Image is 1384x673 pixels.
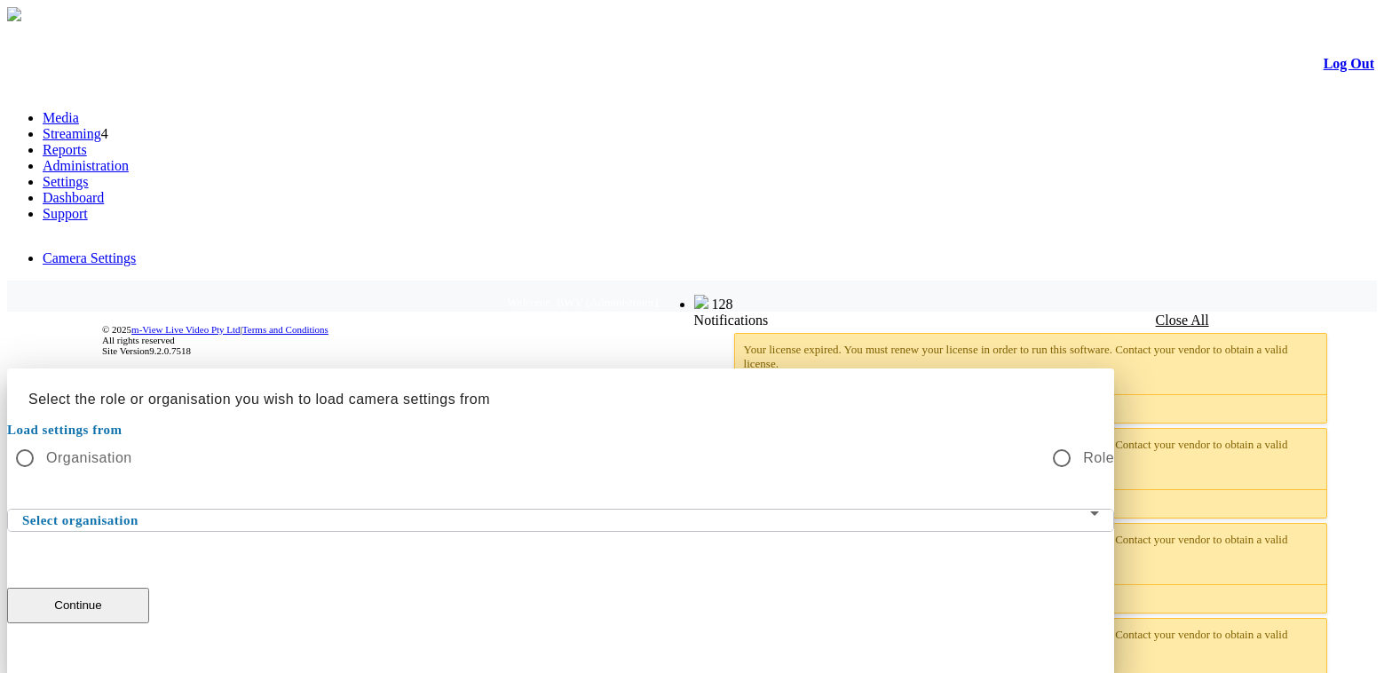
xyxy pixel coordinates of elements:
[43,174,89,189] a: Settings
[694,313,1340,329] div: Notifications
[149,345,191,356] span: 9.2.0.7518
[744,343,1318,385] div: Your license expired. You must renew your license in order to run this software. Contact your ven...
[1156,313,1209,328] a: Close All
[102,345,1374,356] div: Site Version
[43,250,136,265] a: Camera Settings
[1080,447,1114,469] label: Role
[242,324,328,335] a: Terms and Conditions
[43,158,129,173] a: Administration
[43,142,87,157] a: Reports
[43,190,104,205] a: Dashboard
[507,296,658,309] span: Welcome, BWV (Administrator)
[43,126,101,141] a: Streaming
[1324,56,1374,71] a: Log Out
[102,324,1374,356] div: © 2025 | All rights reserved
[101,126,108,141] span: 4
[7,7,21,21] img: arrow-3.png
[7,423,123,437] mat-label: Load settings from
[712,297,733,312] span: 128
[43,110,79,125] a: Media
[7,588,149,623] button: Continue
[7,440,1114,476] mat-radio-group: Select an option
[131,324,241,335] a: m-View Live Video Pty Ltd
[43,206,88,221] a: Support
[694,295,708,309] img: bell25.png
[43,447,132,469] label: Organisation
[7,368,1114,418] h2: Select the role or organisation you wish to load camera settings from
[19,314,90,366] img: DigiCert Secured Site Seal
